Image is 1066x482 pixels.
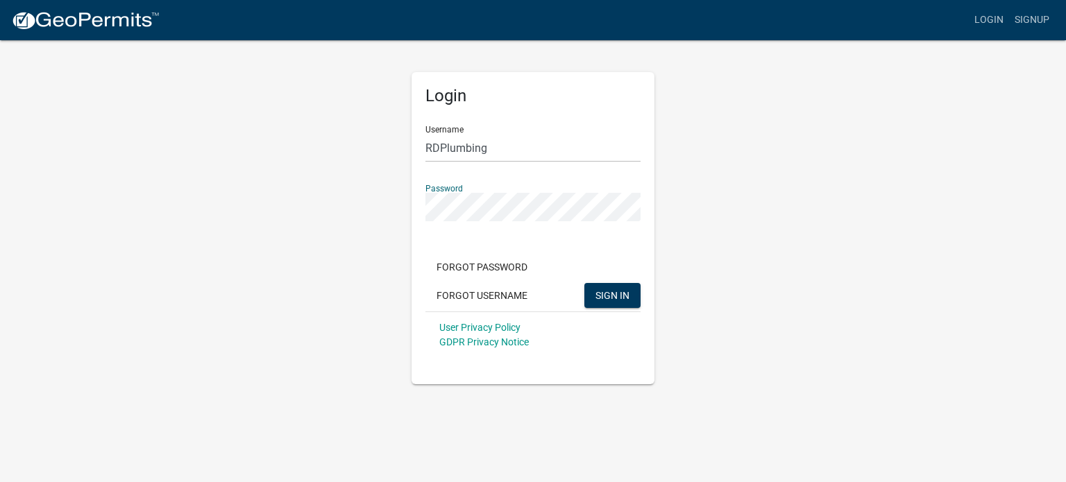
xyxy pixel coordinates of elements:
a: Login [969,7,1009,33]
button: SIGN IN [584,283,641,308]
a: GDPR Privacy Notice [439,336,529,347]
a: User Privacy Policy [439,322,521,333]
a: Signup [1009,7,1055,33]
span: SIGN IN [595,289,629,300]
button: Forgot Password [425,255,539,279]
h5: Login [425,86,641,106]
button: Forgot Username [425,283,539,308]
